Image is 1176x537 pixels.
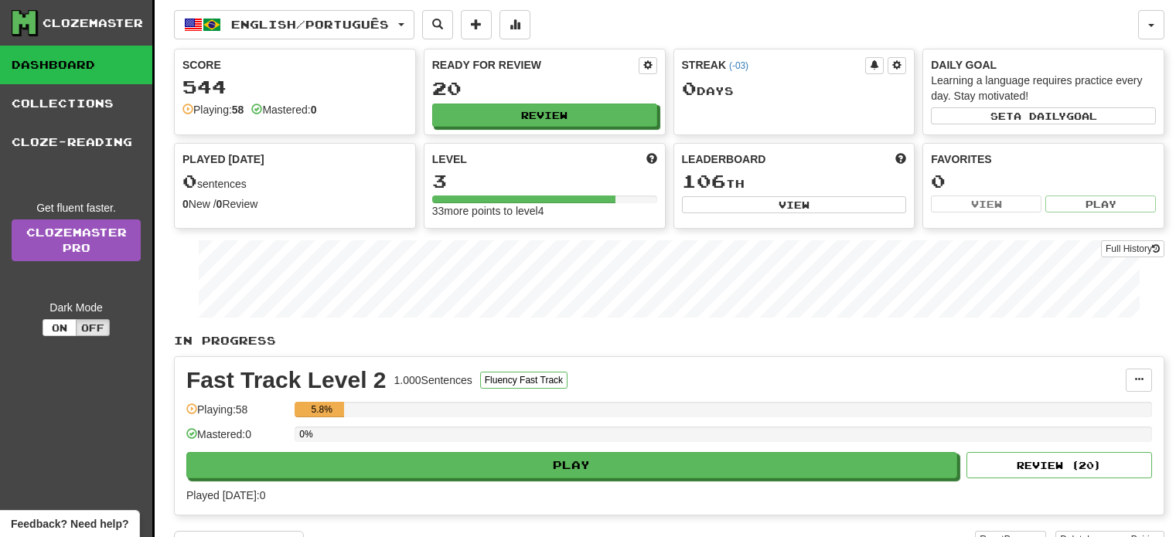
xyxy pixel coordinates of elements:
[186,452,957,478] button: Play
[311,104,317,116] strong: 0
[895,151,906,167] span: This week in points, UTC
[682,57,866,73] div: Streak
[499,10,530,39] button: More stats
[432,57,639,73] div: Ready for Review
[432,104,657,127] button: Review
[1045,195,1156,212] button: Play
[186,369,387,392] div: Fast Track Level 2
[1014,110,1066,121] span: a daily
[432,203,657,219] div: 33 more points to level 4
[422,10,453,39] button: Search sentences
[12,219,141,261] a: ClozemasterPro
[251,102,316,117] div: Mastered:
[931,195,1041,212] button: View
[182,198,189,210] strong: 0
[646,151,657,167] span: Score more points to level up
[11,516,128,532] span: Open feedback widget
[432,172,657,191] div: 3
[682,196,907,213] button: View
[931,107,1156,124] button: Seta dailygoal
[182,102,244,117] div: Playing:
[186,427,287,452] div: Mastered: 0
[43,15,143,31] div: Clozemaster
[186,489,265,501] span: Played [DATE]: 0
[186,402,287,427] div: Playing: 58
[931,151,1156,167] div: Favorites
[461,10,492,39] button: Add sentence to collection
[12,200,141,216] div: Get fluent faster.
[682,151,766,167] span: Leaderboard
[174,333,1164,348] p: In Progress
[931,73,1156,104] div: Learning a language requires practice every day. Stay motivated!
[966,452,1152,478] button: Review (20)
[182,77,407,97] div: 544
[682,172,907,192] div: th
[432,79,657,98] div: 20
[931,172,1156,191] div: 0
[12,300,141,315] div: Dark Mode
[682,79,907,99] div: Day s
[299,402,344,417] div: 5.8%
[682,77,697,99] span: 0
[182,172,407,192] div: sentences
[182,57,407,73] div: Score
[43,319,77,336] button: On
[174,10,414,39] button: English/Português
[432,151,467,167] span: Level
[682,170,726,192] span: 106
[182,170,197,192] span: 0
[182,151,264,167] span: Played [DATE]
[394,372,472,388] div: 1.000 Sentences
[216,198,223,210] strong: 0
[931,57,1156,73] div: Daily Goal
[1101,240,1164,257] button: Full History
[729,60,748,71] a: (-03)
[231,18,389,31] span: English / Português
[182,196,407,212] div: New / Review
[76,319,110,336] button: Off
[480,372,568,389] button: Fluency Fast Track
[232,104,244,116] strong: 58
